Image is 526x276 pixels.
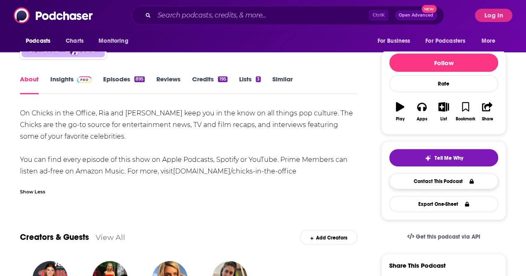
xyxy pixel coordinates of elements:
[433,97,454,127] button: List
[134,76,145,82] div: 895
[422,5,437,13] span: New
[389,173,498,189] a: Contact This Podcast
[417,117,427,122] div: Apps
[192,75,227,94] a: Credits195
[389,261,446,269] h3: Share This Podcast
[475,9,512,22] button: Log In
[482,117,493,122] div: Share
[256,76,261,82] div: 3
[26,35,50,47] span: Podcasts
[440,117,447,122] div: List
[20,107,357,177] div: On Chicks in the Office, Ria and [PERSON_NAME] keep you in the know on all things pop culture. Th...
[396,117,405,122] div: Play
[389,149,498,166] button: tell me why sparkleTell Me Why
[389,54,498,72] button: Follow
[77,76,91,83] img: Podchaser Pro
[425,155,431,161] img: tell me why sparkle
[389,97,411,127] button: Play
[50,75,91,94] a: InsightsPodchaser Pro
[369,10,388,21] span: Ctrl K
[476,33,506,49] button: open menu
[389,75,498,92] div: Rate
[173,167,296,175] a: [DOMAIN_NAME]/chicks-in-the-office
[425,35,465,47] span: For Podcasters
[154,9,369,22] input: Search podcasts, credits, & more...
[156,75,180,94] a: Reviews
[99,35,128,47] span: Monitoring
[435,155,463,161] span: Tell Me Why
[93,33,139,49] button: open menu
[400,227,487,247] a: Get this podcast via API
[377,35,410,47] span: For Business
[395,10,437,20] button: Open AdvancedNew
[482,35,496,47] span: More
[20,232,89,242] a: Creators & Guests
[399,13,433,17] span: Open Advanced
[20,33,61,49] button: open menu
[300,230,357,244] div: Add Creators
[20,75,39,94] a: About
[420,33,477,49] button: open menu
[60,33,89,49] a: Charts
[272,75,293,94] a: Similar
[66,35,84,47] span: Charts
[477,97,498,127] button: Share
[389,196,498,212] button: Export One-Sheet
[456,117,475,122] div: Bookmark
[239,75,261,94] a: Lists3
[454,97,476,127] button: Bookmark
[14,7,94,23] img: Podchaser - Follow, Share and Rate Podcasts
[218,76,227,82] div: 195
[416,233,480,240] span: Get this podcast via API
[411,97,432,127] button: Apps
[371,33,420,49] button: open menu
[103,75,145,94] a: Episodes895
[96,233,125,242] a: View All
[131,6,444,25] div: Search podcasts, credits, & more...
